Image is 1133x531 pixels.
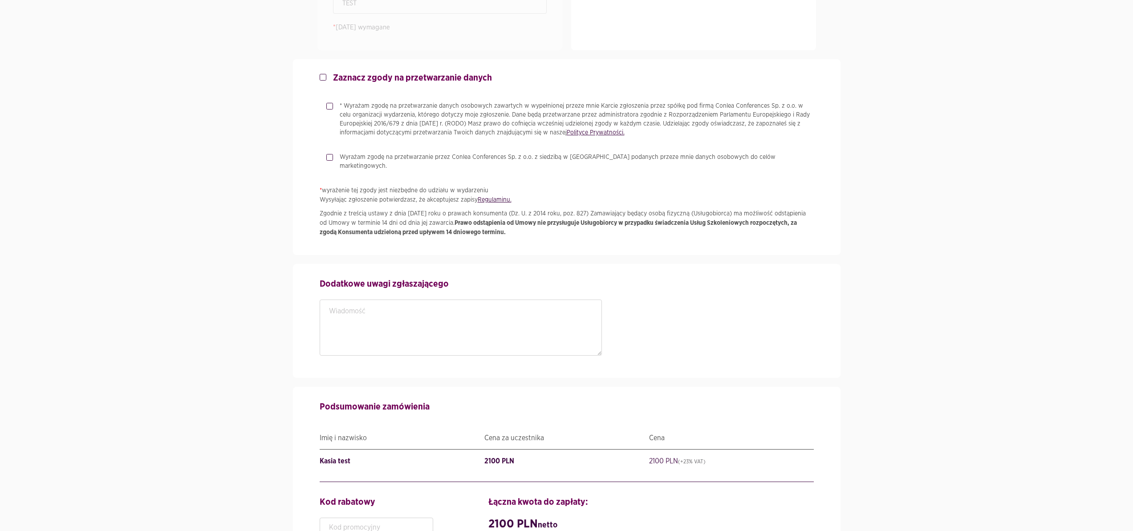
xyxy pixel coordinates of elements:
[333,23,547,33] p: [DATE] wymagane
[484,431,649,445] div: Cena za uczestnika
[488,498,588,507] strong: Łączna kwota do zapłaty:
[678,459,706,464] u: (+23% VAT)
[320,402,430,411] strong: Podsumowanie zamówienia
[567,130,625,136] a: Polityce Prywatności.
[340,101,814,137] p: * Wyrażam zgodę na przetwarzanie danych osobowych zawartych w wypełnionej przeze mnie Karcie zgło...
[649,458,706,465] s: 2100 PLN
[320,280,449,288] strong: Dodatkowe uwagi zgłaszającego
[320,458,350,465] s: Kasia test
[488,518,557,530] strong: 2100 PLN
[484,458,514,465] s: 2100 PLN
[320,197,512,203] span: Wysyłając zgłoszenie potwierdzasz, że akceptujesz zapisy
[478,197,512,203] a: Regulaminu.
[320,498,375,507] strong: Kod rabatowy
[320,209,814,237] p: Zgodnie z treścią ustawy z dnia [DATE] roku o prawach konsumenta (Dz. U. z 2014 roku, poz. 827) Z...
[320,220,797,235] strong: Prawo odstąpienia od Umowy nie przysługuje Usługobiorcy w przypadku świadczenia Usług Szkoleniowy...
[333,73,492,82] strong: Zaznacz zgody na przetwarzanie danych
[320,431,484,445] div: Imię i nazwisko
[649,431,814,445] div: Cena
[320,186,814,205] p: wyrażenie tej zgody jest niezbędne do udziału w wydarzeniu
[340,153,814,170] p: Wyrażam zgodę na przetwarzanie przez Conlea Conferences Sp. z o.o. z siedzibą w [GEOGRAPHIC_DATA]...
[538,521,557,529] span: netto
